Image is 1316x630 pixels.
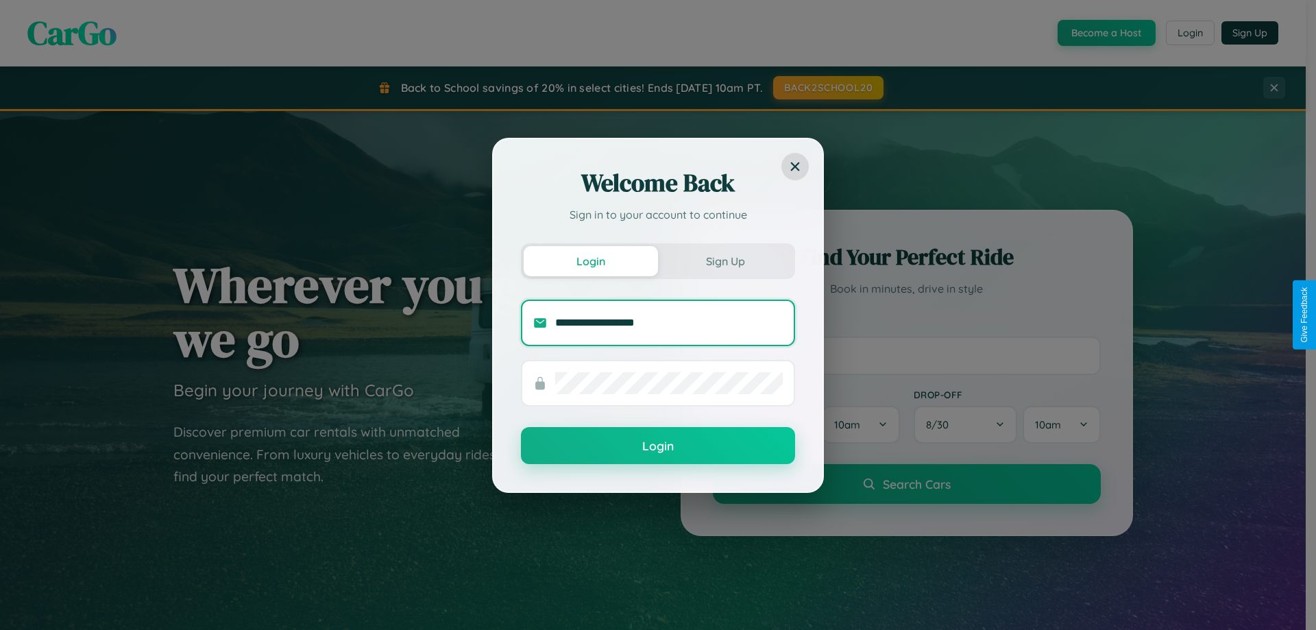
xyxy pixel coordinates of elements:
[524,246,658,276] button: Login
[658,246,792,276] button: Sign Up
[521,167,795,199] h2: Welcome Back
[521,206,795,223] p: Sign in to your account to continue
[1300,287,1309,343] div: Give Feedback
[521,427,795,464] button: Login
